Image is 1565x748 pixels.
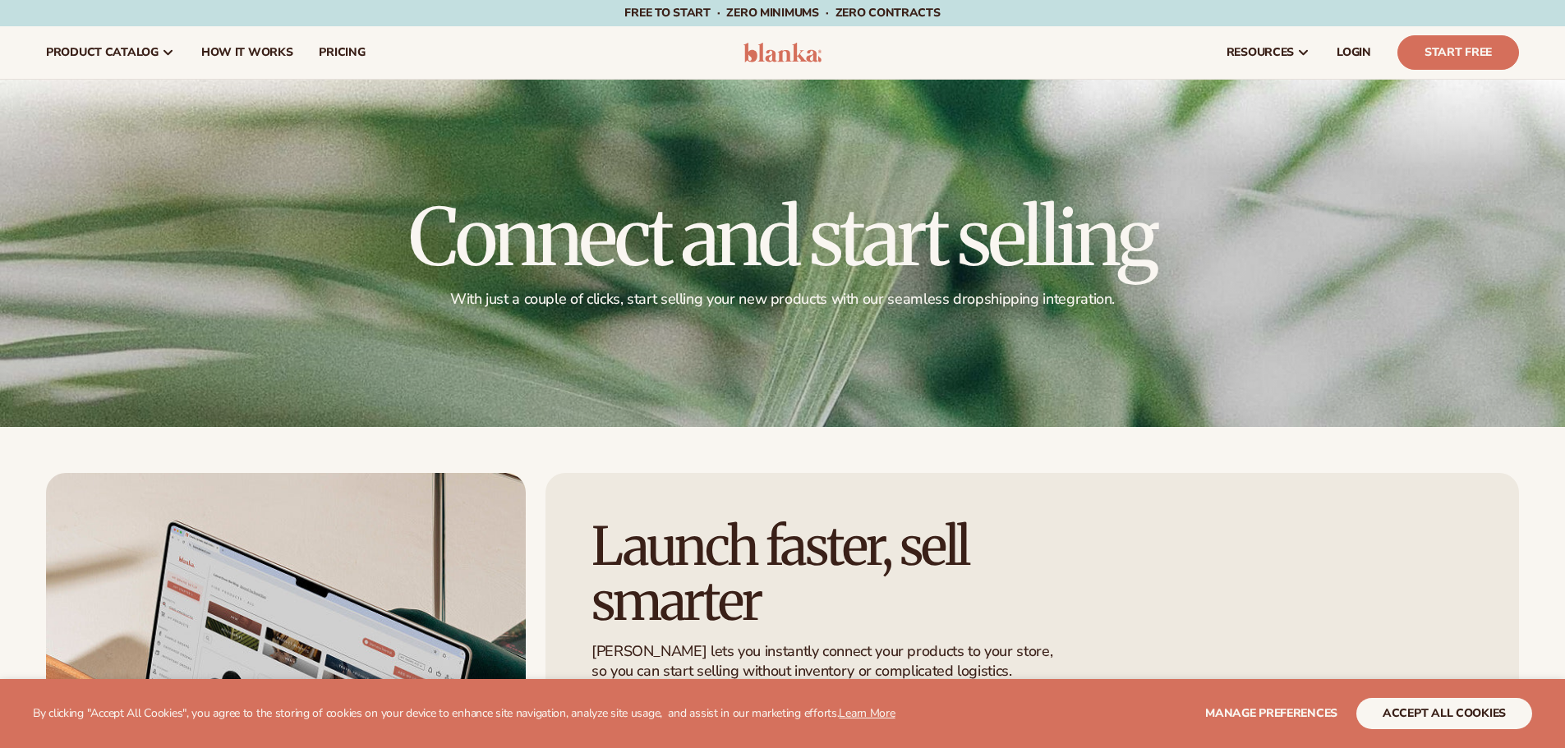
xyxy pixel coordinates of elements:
span: LOGIN [1337,46,1371,59]
span: resources [1227,46,1294,59]
span: product catalog [46,46,159,59]
h1: Connect and start selling [409,198,1155,277]
a: Start Free [1397,35,1519,70]
span: How It Works [201,46,293,59]
button: accept all cookies [1356,698,1532,729]
span: Free to start · ZERO minimums · ZERO contracts [624,5,940,21]
img: logo [743,43,822,62]
p: [PERSON_NAME] lets you instantly connect your products to your store, so you can start selling wi... [591,642,1056,681]
a: LOGIN [1323,26,1384,79]
span: Manage preferences [1205,705,1337,721]
button: Manage preferences [1205,698,1337,729]
a: Learn More [839,705,895,721]
a: How It Works [188,26,306,79]
p: With just a couple of clicks, start selling your new products with our seamless dropshipping inte... [409,290,1155,309]
a: resources [1213,26,1323,79]
p: By clicking "Accept All Cookies", you agree to the storing of cookies on your device to enhance s... [33,707,895,721]
a: pricing [306,26,378,79]
span: pricing [319,46,365,59]
h2: Launch faster, sell smarter [591,519,1091,629]
a: product catalog [33,26,188,79]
